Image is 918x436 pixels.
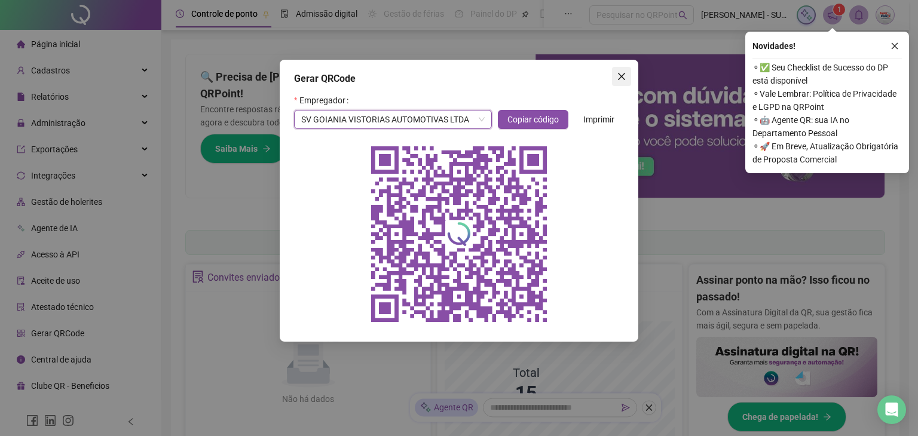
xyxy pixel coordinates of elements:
button: Imprimir [574,110,624,129]
span: close [891,42,899,50]
span: Copiar código [507,113,559,126]
div: Gerar QRCode [294,72,624,86]
span: ⚬ 🚀 Em Breve, Atualização Obrigatória de Proposta Comercial [752,140,902,166]
span: Imprimir [583,113,614,126]
span: ⚬ Vale Lembrar: Política de Privacidade e LGPD na QRPoint [752,87,902,113]
img: qrcode do empregador [363,139,555,330]
div: Open Intercom Messenger [877,395,906,424]
button: Close [612,67,631,86]
span: SV GOIANIA VISTORIAS AUTOMOTIVAS LTDA [301,110,485,128]
span: ⚬ ✅ Seu Checklist de Sucesso do DP está disponível [752,61,902,87]
span: close [617,72,626,81]
span: ⚬ 🤖 Agente QR: sua IA no Departamento Pessoal [752,113,902,140]
label: Empregador [294,91,353,110]
span: Novidades ! [752,39,795,53]
button: Copiar código [498,110,568,129]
